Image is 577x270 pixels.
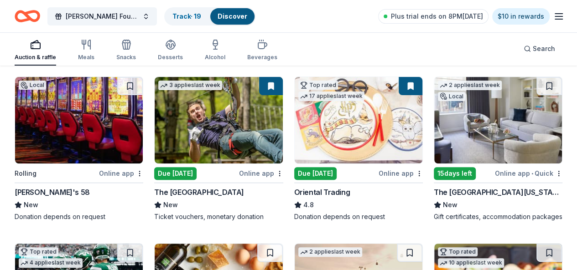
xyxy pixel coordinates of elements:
span: New [163,199,178,210]
div: Top rated [438,247,478,256]
div: Donation depends on request [294,212,423,221]
div: Snacks [116,54,136,61]
div: Online app [99,168,143,179]
div: Online app Quick [495,168,562,179]
div: The [GEOGRAPHIC_DATA] [154,187,244,198]
span: New [24,199,38,210]
div: Meals [78,54,94,61]
div: Oriental Trading [294,187,350,198]
div: Top rated [19,247,58,256]
button: Beverages [247,36,277,66]
img: Image for Jake's 58 [15,77,143,163]
img: Image for The Adventure Park [155,77,282,163]
div: Due [DATE] [154,167,197,180]
span: Plus trial ends on 8PM[DATE] [391,11,483,22]
a: Image for Jake's 58LocalRollingOnline app[PERSON_NAME]'s 58NewDonation depends on request [15,76,143,221]
div: Local [438,92,465,101]
div: Online app [239,168,283,179]
div: Local [19,81,46,90]
button: Meals [78,36,94,66]
span: Search [533,43,555,54]
div: 15 days left [434,167,476,180]
button: [PERSON_NAME] Foundation Annual Benefit [47,7,157,25]
button: Snacks [116,36,136,66]
button: Alcohol [205,36,225,66]
div: Alcohol [205,54,225,61]
a: Image for The Peninsula New York2 applieslast weekLocal15days leftOnline app•QuickThe [GEOGRAPHIC... [434,76,562,221]
div: Gift certificates, accommodation packages [434,212,562,221]
div: Auction & raffle [15,54,56,61]
div: Desserts [158,54,183,61]
div: Top rated [298,81,338,90]
div: 3 applies last week [158,81,222,90]
div: Online app [379,168,423,179]
div: [PERSON_NAME]'s 58 [15,187,90,198]
div: The [GEOGRAPHIC_DATA][US_STATE] [434,187,562,198]
button: Desserts [158,36,183,66]
button: Track· 19Discover [164,7,255,25]
span: • [531,170,533,177]
img: Image for Oriental Trading [295,77,422,163]
button: Search [516,40,562,58]
div: 2 applies last week [438,81,502,90]
button: Auction & raffle [15,36,56,66]
a: Image for The Adventure Park3 applieslast weekDue [DATE]Online appThe [GEOGRAPHIC_DATA]NewTicket ... [154,76,283,221]
div: Ticket vouchers, monetary donation [154,212,283,221]
div: 10 applies last week [438,258,504,268]
div: 2 applies last week [298,247,362,257]
div: Due [DATE] [294,167,337,180]
div: Donation depends on request [15,212,143,221]
a: Plus trial ends on 8PM[DATE] [378,9,489,24]
a: Discover [218,12,247,20]
span: [PERSON_NAME] Foundation Annual Benefit [66,11,139,22]
div: Beverages [247,54,277,61]
div: 17 applies last week [298,92,364,101]
span: 4.8 [303,199,314,210]
a: Image for Oriental TradingTop rated17 applieslast weekDue [DATE]Online appOriental Trading4.8Dona... [294,76,423,221]
span: New [443,199,457,210]
div: Rolling [15,168,36,179]
div: 4 applies last week [19,258,83,268]
a: Home [15,5,40,27]
a: Track· 19 [172,12,201,20]
a: $10 in rewards [492,8,550,25]
img: Image for The Peninsula New York [434,77,562,163]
